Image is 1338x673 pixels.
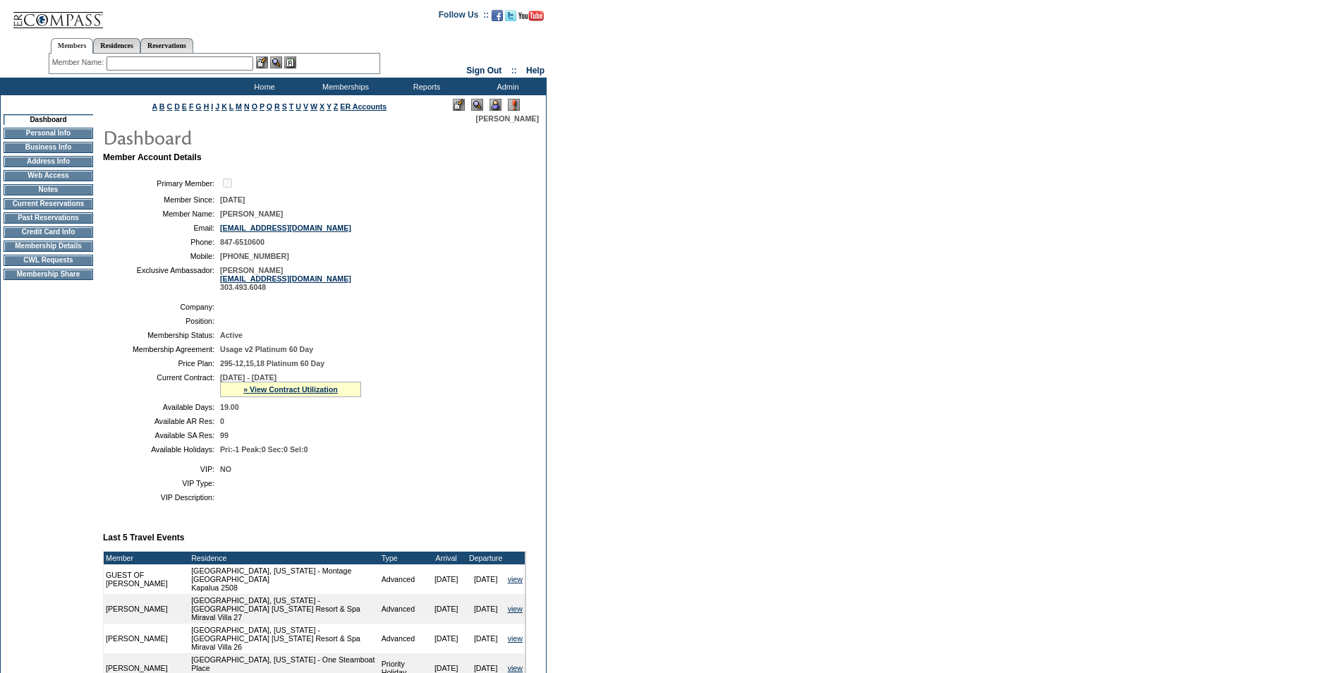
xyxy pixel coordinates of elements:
[220,345,313,353] span: Usage v2 Platinum 60 Day
[220,445,308,454] span: Pri:-1 Peak:0 Sec:0 Sel:0
[243,385,338,394] a: » View Contract Utilization
[109,252,214,260] td: Mobile:
[489,99,501,111] img: Impersonate
[220,210,283,218] span: [PERSON_NAME]
[505,14,516,23] a: Follow us on Twitter
[453,99,465,111] img: Edit Mode
[220,252,289,260] span: [PHONE_NUMBER]
[103,152,202,162] b: Member Account Details
[109,431,214,439] td: Available SA Res:
[93,38,140,53] a: Residences
[4,142,93,153] td: Business Info
[109,465,214,473] td: VIP:
[109,493,214,502] td: VIP Description:
[140,38,193,53] a: Reservations
[4,241,93,252] td: Membership Details
[4,184,93,195] td: Notes
[109,238,214,246] td: Phone:
[508,99,520,111] img: Log Concern/Member Elevation
[466,594,506,624] td: [DATE]
[466,564,506,594] td: [DATE]
[244,102,250,111] a: N
[220,373,276,382] span: [DATE] - [DATE]
[466,624,506,653] td: [DATE]
[109,331,214,339] td: Membership Status:
[508,634,523,643] a: view
[189,564,379,594] td: [GEOGRAPHIC_DATA], [US_STATE] - Montage [GEOGRAPHIC_DATA] Kapalua 2508
[270,56,282,68] img: View
[215,102,219,111] a: J
[296,102,301,111] a: U
[229,102,233,111] a: L
[508,664,523,672] a: view
[492,14,503,23] a: Become our fan on Facebook
[334,102,339,111] a: Z
[260,102,264,111] a: P
[109,373,214,397] td: Current Contract:
[471,99,483,111] img: View Mode
[282,102,287,111] a: S
[267,102,272,111] a: Q
[4,156,93,167] td: Address Info
[109,479,214,487] td: VIP Type:
[109,224,214,232] td: Email:
[189,102,194,111] a: F
[222,78,303,95] td: Home
[379,564,427,594] td: Advanced
[104,624,189,653] td: [PERSON_NAME]
[427,552,466,564] td: Arrival
[384,78,466,95] td: Reports
[220,359,324,368] span: 295-12,15,18 Platinum 60 Day
[166,102,172,111] a: C
[466,78,547,95] td: Admin
[508,575,523,583] a: view
[220,417,224,425] span: 0
[220,403,239,411] span: 19.00
[4,114,93,125] td: Dashboard
[4,226,93,238] td: Credit Card Info
[476,114,539,123] span: [PERSON_NAME]
[109,445,214,454] td: Available Holidays:
[4,170,93,181] td: Web Access
[466,66,501,75] a: Sign Out
[159,102,165,111] a: B
[109,317,214,325] td: Position:
[104,564,189,594] td: GUEST OF [PERSON_NAME]
[289,102,294,111] a: T
[427,594,466,624] td: [DATE]
[303,102,308,111] a: V
[303,78,384,95] td: Memberships
[204,102,209,111] a: H
[439,8,489,25] td: Follow Us ::
[4,212,93,224] td: Past Reservations
[221,102,227,111] a: K
[102,123,384,151] img: pgTtlDashboard.gif
[236,102,242,111] a: M
[518,14,544,23] a: Subscribe to our YouTube Channel
[427,624,466,653] td: [DATE]
[508,605,523,613] a: view
[466,552,506,564] td: Departure
[109,210,214,218] td: Member Name:
[220,224,351,232] a: [EMAIL_ADDRESS][DOMAIN_NAME]
[379,552,427,564] td: Type
[104,552,189,564] td: Member
[220,331,243,339] span: Active
[310,102,317,111] a: W
[152,102,157,111] a: A
[109,345,214,353] td: Membership Agreement:
[109,195,214,204] td: Member Since:
[109,266,214,291] td: Exclusive Ambassador:
[4,128,93,139] td: Personal Info
[182,102,187,111] a: E
[220,266,351,291] span: [PERSON_NAME] 303.493.6048
[189,594,379,624] td: [GEOGRAPHIC_DATA], [US_STATE] - [GEOGRAPHIC_DATA] [US_STATE] Resort & Spa Miraval Villa 27
[427,564,466,594] td: [DATE]
[189,624,379,653] td: [GEOGRAPHIC_DATA], [US_STATE] - [GEOGRAPHIC_DATA] [US_STATE] Resort & Spa Miraval Villa 26
[109,303,214,311] td: Company:
[526,66,545,75] a: Help
[4,255,93,266] td: CWL Requests
[505,10,516,21] img: Follow us on Twitter
[274,102,280,111] a: R
[220,195,245,204] span: [DATE]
